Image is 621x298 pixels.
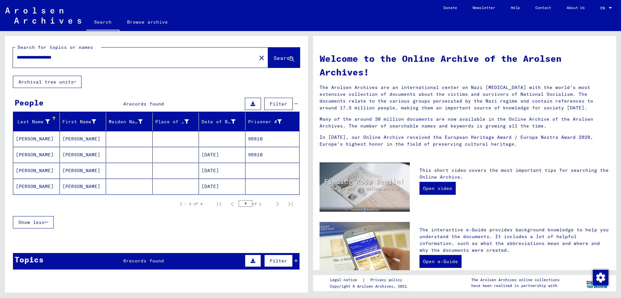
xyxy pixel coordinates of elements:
mat-header-cell: Date of Birth [199,113,245,131]
mat-cell: 96610 [245,147,300,162]
h1: Welcome to the Online Archive of the Arolsen Archives! [320,52,610,79]
button: Show less [13,216,54,228]
div: Last Name [16,116,60,127]
div: Maiden Name [109,116,152,127]
mat-header-cell: Last Name [13,113,60,131]
mat-header-cell: Place of Birth [153,113,199,131]
a: Open video [419,182,456,195]
div: Prisoner # [248,116,292,127]
a: Legal notice [330,277,362,283]
div: 1 – 4 of 4 [180,201,202,207]
mat-cell: [DATE] [199,147,245,162]
span: Filter [270,101,287,107]
span: Show less [18,219,45,225]
span: records found [126,258,164,264]
img: video.jpg [320,162,410,212]
div: Last Name [16,118,50,125]
mat-header-cell: Maiden Name [106,113,153,131]
mat-cell: [DATE] [199,163,245,178]
mat-cell: [PERSON_NAME] [60,179,106,194]
mat-label: Search for topics or names [17,44,93,50]
button: Last page [284,197,297,210]
img: eguide.jpg [320,222,410,282]
div: Topics [15,254,44,265]
span: Search [274,55,293,61]
button: Clear [255,51,268,64]
button: Previous page [226,197,239,210]
img: Arolsen_neg.svg [5,7,81,24]
button: Filter [264,98,293,110]
mat-icon: close [258,54,266,62]
p: In [DATE], our Online Archive received the European Heritage Award / Europa Nostra Award 2020, Eu... [320,134,610,148]
mat-cell: [PERSON_NAME] [13,147,60,162]
div: Place of Birth [155,116,199,127]
span: 6 [123,258,126,264]
button: Archival tree units [13,76,82,88]
p: The Arolsen Archives online collections [471,277,560,283]
p: This short video covers the most important tips for searching the Online Archive. [419,167,610,181]
mat-header-cell: First Name [60,113,106,131]
mat-cell: 96610 [245,131,300,147]
div: First Name [62,116,106,127]
mat-cell: [PERSON_NAME] [13,163,60,178]
div: Date of Birth [202,116,245,127]
div: People [15,97,44,108]
a: Browse archive [119,14,176,30]
mat-cell: [DATE] [199,179,245,194]
button: Search [268,48,300,68]
div: Prisoner # [248,118,282,125]
button: Filter [264,255,293,267]
div: | [330,277,410,283]
span: Filter [270,258,287,264]
div: First Name [62,118,96,125]
p: The interactive e-Guide provides background knowledge to help you understand the documents. It in... [419,226,610,254]
button: First page [213,197,226,210]
span: records found [126,101,164,107]
mat-cell: [PERSON_NAME] [13,131,60,147]
a: Search [86,14,119,31]
span: 4 [123,101,126,107]
div: Maiden Name [109,118,143,125]
div: Date of Birth [202,118,235,125]
mat-cell: [PERSON_NAME] [60,163,106,178]
img: Change consent [593,270,608,285]
div: Place of Birth [155,118,189,125]
div: of 1 [239,201,271,207]
p: Copyright © Arolsen Archives, 2021 [330,283,410,289]
mat-cell: [PERSON_NAME] [13,179,60,194]
a: Privacy policy [365,277,410,283]
mat-header-cell: Prisoner # [245,113,300,131]
img: yv_logo.png [585,275,609,291]
mat-cell: [PERSON_NAME] [60,131,106,147]
p: have been realized in partnership with [471,283,560,289]
p: Many of the around 30 million documents are now available in the Online Archive of the Arolsen Ar... [320,116,610,129]
mat-cell: [PERSON_NAME] [60,147,106,162]
a: Open e-Guide [419,255,462,268]
span: EN [600,6,607,10]
p: The Arolsen Archives are an international center on Nazi [MEDICAL_DATA] with the world’s most ext... [320,84,610,111]
button: Next page [271,197,284,210]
